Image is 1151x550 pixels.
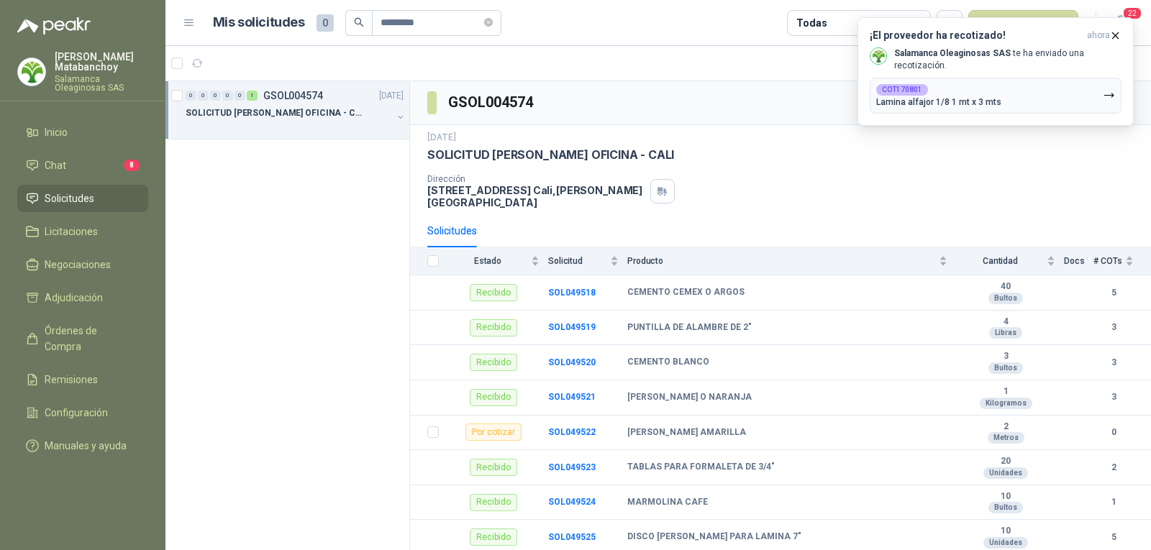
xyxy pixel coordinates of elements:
span: 22 [1122,6,1142,20]
div: Recibido [470,319,517,336]
span: Solicitudes [45,191,94,206]
a: Negociaciones [17,251,148,278]
div: 0 [186,91,196,101]
b: 10 [956,491,1055,503]
div: Por cotizar [465,423,522,441]
b: 3 [956,351,1055,362]
span: Negociaciones [45,257,111,272]
a: Inicio [17,119,148,146]
div: Recibido [470,494,517,511]
span: Producto [627,256,936,266]
th: Docs [1064,247,1093,275]
b: DISCO [PERSON_NAME] PARA LAMINA 7" [627,531,801,543]
span: # COTs [1093,256,1122,266]
div: 1 [247,91,258,101]
p: [STREET_ADDRESS] Cali , [PERSON_NAME][GEOGRAPHIC_DATA] [427,184,645,208]
div: Recibido [470,284,517,301]
div: Libras [989,327,1022,339]
p: te ha enviado una recotización. [894,47,1122,72]
b: 5 [1093,531,1134,544]
th: Solicitud [548,247,627,275]
a: SOL049520 [548,357,596,367]
span: Cantidad [956,256,1044,266]
button: 22 [1108,10,1134,36]
a: Órdenes de Compra [17,317,148,360]
a: SOL049524 [548,497,596,507]
b: [PERSON_NAME] O NARANJA [627,392,752,403]
span: close-circle [484,18,493,27]
p: Lamina alfajor 1/8 1 mt x 3 mts [876,97,1001,107]
b: COT170801 [882,86,922,93]
div: Unidades [983,467,1028,479]
div: Recibido [470,459,517,476]
a: SOL049519 [548,322,596,332]
h3: GSOL004574 [448,91,535,114]
b: CEMENTO CEMEX O ARGOS [627,287,745,298]
a: Solicitudes [17,185,148,212]
a: 0 0 0 0 0 1 GSOL004574[DATE] SOLICITUD [PERSON_NAME] OFICINA - CALI [186,87,406,133]
a: SOL049522 [548,427,596,437]
b: SOL049523 [548,462,596,472]
button: ¡El proveedor ha recotizado!ahora Company LogoSalamanca Oleaginosas SAS te ha enviado una recotiz... [857,17,1134,126]
p: Dirección [427,174,645,184]
th: # COTs [1093,247,1151,275]
span: Configuración [45,405,108,421]
div: 0 [198,91,209,101]
th: Estado [447,247,548,275]
b: 3 [1093,356,1134,370]
span: Manuales y ayuda [45,438,127,454]
th: Producto [627,247,956,275]
p: SOLICITUD [PERSON_NAME] OFICINA - CALI [186,106,365,120]
a: Licitaciones [17,218,148,245]
b: 3 [1093,321,1134,334]
button: Nueva solicitud [968,10,1078,36]
b: 2 [956,421,1055,433]
b: MARMOLINA CAFE [627,497,708,508]
p: Salamanca Oleaginosas SAS [55,75,148,92]
th: Cantidad [956,247,1064,275]
p: GSOL004574 [263,91,323,101]
span: Inicio [45,124,68,140]
b: 0 [1093,426,1134,439]
span: Solicitud [548,256,607,266]
b: 4 [956,316,1055,328]
span: Adjudicación [45,290,103,306]
a: SOL049525 [548,532,596,542]
h1: Mis solicitudes [213,12,305,33]
div: Bultos [988,362,1023,374]
b: 40 [956,281,1055,293]
div: Kilogramos [980,398,1032,409]
p: [DATE] [379,89,404,103]
a: Manuales y ayuda [17,432,148,459]
span: 0 [317,14,334,32]
h3: ¡El proveedor ha recotizado! [870,29,1081,42]
div: 0 [222,91,233,101]
div: Todas [796,15,827,31]
span: close-circle [484,16,493,29]
p: [PERSON_NAME] Matabanchoy [55,52,148,72]
div: Recibido [470,528,517,546]
a: Remisiones [17,366,148,393]
div: Unidades [983,537,1028,549]
b: CEMENTO BLANCO [627,357,709,368]
span: Remisiones [45,372,98,388]
button: COT170801Lamina alfajor 1/8 1 mt x 3 mts [870,78,1122,114]
span: Chat [45,157,66,173]
div: Bultos [988,293,1023,304]
p: [DATE] [427,131,456,145]
b: 5 [1093,286,1134,300]
b: [PERSON_NAME] AMARILLA [627,427,746,439]
a: Configuración [17,399,148,426]
b: 3 [1093,390,1134,404]
span: Órdenes de Compra [45,323,135,354]
a: SOL049521 [548,392,596,402]
div: Solicitudes [427,223,477,239]
b: 1 [956,386,1055,398]
p: SOLICITUD [PERSON_NAME] OFICINA - CALI [427,147,674,162]
img: Company Logo [18,58,45,86]
span: search [354,17,364,27]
